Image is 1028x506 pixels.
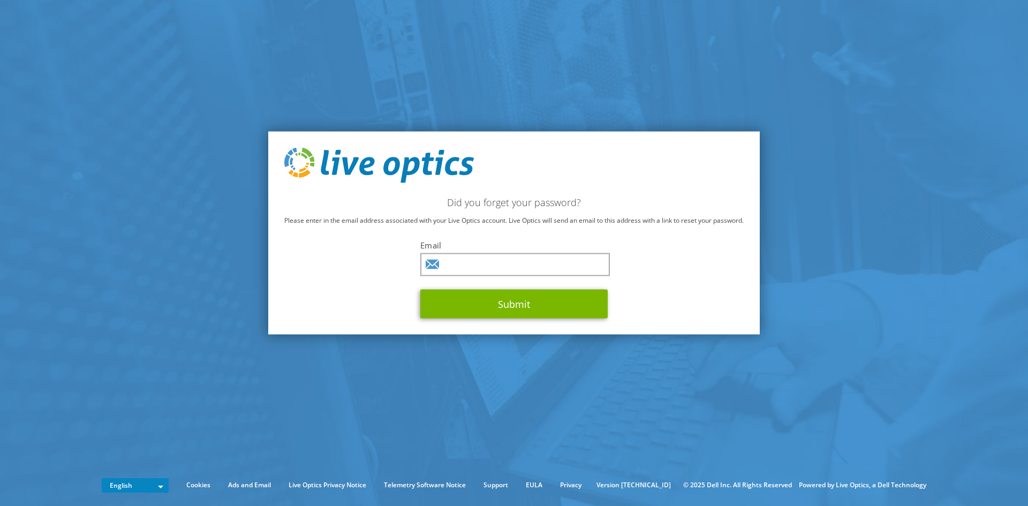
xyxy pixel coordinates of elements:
[420,289,608,318] button: Submit
[284,196,744,208] h2: Did you forget your password?
[420,239,608,250] label: Email
[284,148,474,183] img: live_optics_svg.svg
[799,479,926,491] li: Powered by Live Optics, a Dell Technology
[178,479,218,491] a: Cookies
[552,479,589,491] a: Privacy
[518,479,550,491] a: EULA
[376,479,474,491] a: Telemetry Software Notice
[220,479,279,491] a: Ads and Email
[591,479,676,491] li: Version [TECHNICAL_ID]
[284,214,744,226] p: Please enter in the email address associated with your Live Optics account. Live Optics will send...
[475,479,516,491] a: Support
[678,479,797,491] li: © 2025 Dell Inc. All Rights Reserved
[281,479,374,491] a: Live Optics Privacy Notice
